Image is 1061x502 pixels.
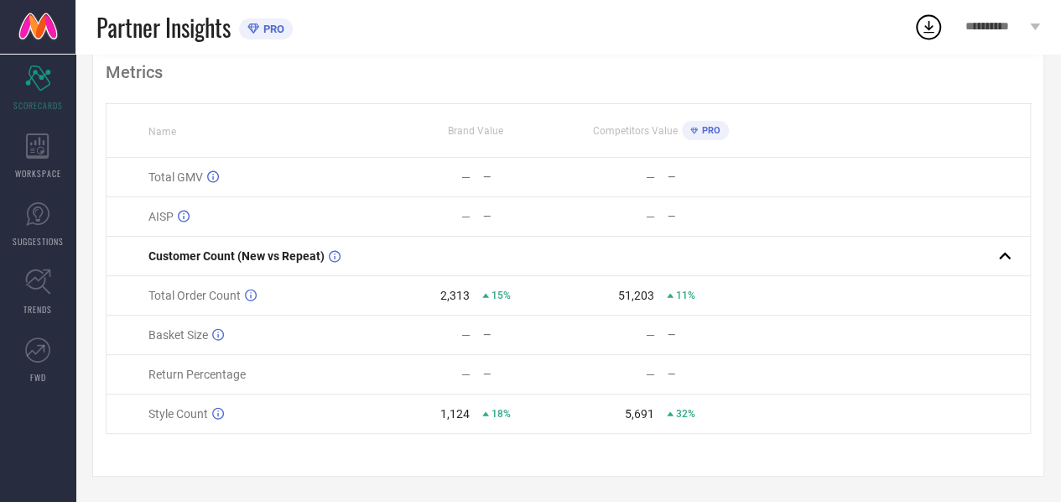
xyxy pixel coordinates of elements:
span: Customer Count (New vs Repeat) [148,249,325,263]
div: 1,124 [440,407,470,421]
span: 32% [676,408,695,420]
span: Total GMV [148,170,203,184]
div: — [668,369,752,380]
div: — [646,210,655,223]
span: Basket Size [148,328,208,342]
div: — [483,211,568,222]
span: AISP [148,210,174,223]
span: FWD [30,371,46,384]
span: Total Order Count [148,289,241,302]
div: — [461,368,471,381]
span: Brand Value [448,125,503,137]
span: PRO [698,125,720,136]
span: Competitors Value [593,125,678,137]
span: PRO [259,23,284,35]
div: — [461,210,471,223]
div: — [461,328,471,342]
div: — [483,171,568,183]
div: — [461,170,471,184]
span: Return Percentage [148,368,246,381]
div: — [668,171,752,183]
span: 18% [491,408,511,420]
div: — [668,329,752,341]
span: Name [148,126,176,138]
div: 51,203 [618,289,654,302]
span: Style Count [148,407,208,421]
div: 2,313 [440,289,470,302]
div: — [483,329,568,341]
span: WORKSPACE [15,167,61,180]
span: 15% [491,290,511,301]
div: Open download list [913,12,944,42]
div: — [646,368,655,381]
span: SCORECARDS [13,99,63,112]
div: 5,691 [625,407,654,421]
div: — [483,369,568,380]
span: Partner Insights [96,10,231,44]
span: TRENDS [23,303,52,316]
span: 11% [676,290,695,301]
div: — [646,328,655,342]
div: Metrics [106,62,1031,82]
span: SUGGESTIONS [13,235,64,248]
div: — [646,170,655,184]
div: — [668,211,752,222]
